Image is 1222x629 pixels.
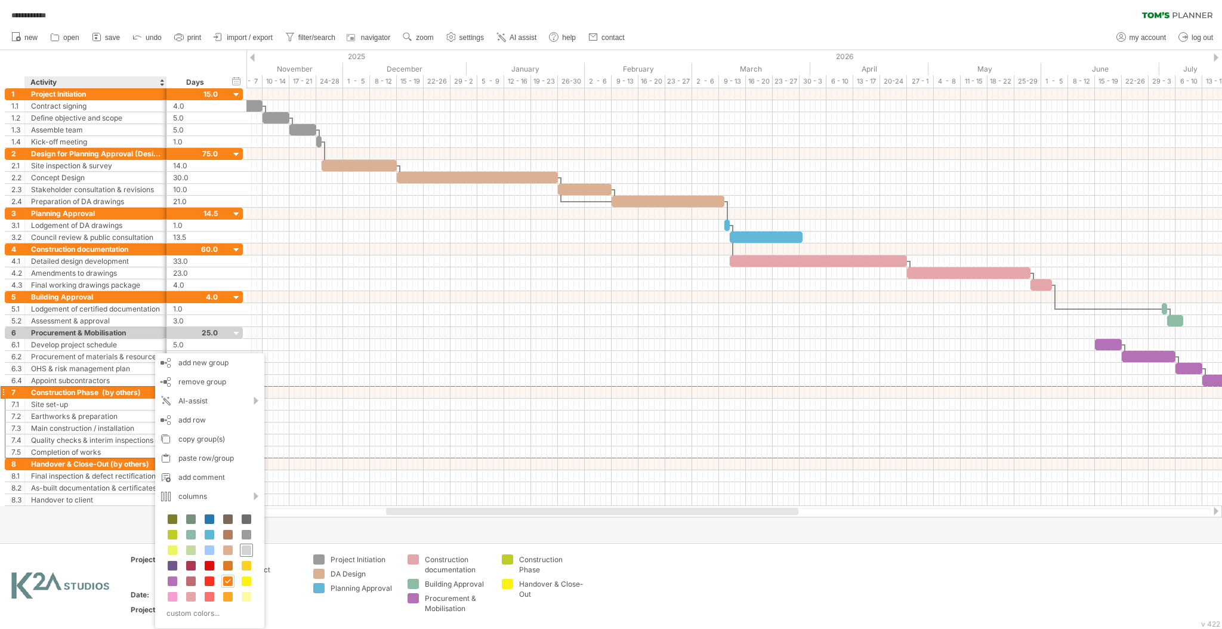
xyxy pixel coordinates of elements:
div: v 422 [1201,619,1220,628]
div: 23.0 [173,267,218,279]
span: open [63,33,79,42]
div: Construction documentation [425,554,490,575]
div: Handover & Close-Out (by others) [31,458,161,470]
div: 4.0 [173,279,218,291]
div: Earthworks & preparation [31,411,161,422]
div: 18 - 22 [988,75,1014,88]
div: 7 [11,387,24,398]
span: settings [459,33,484,42]
div: 29 - 2 [450,75,477,88]
div: Handover to client [31,494,161,505]
div: 23 - 27 [665,75,692,88]
div: 4.3 [11,279,24,291]
div: Project Initiation [331,554,396,565]
a: zoom [400,30,437,45]
div: Lodgement of certified documentation [31,303,161,314]
div: 16 - 20 [746,75,773,88]
span: zoom [416,33,433,42]
div: Site set-up [31,399,161,410]
div: Project Number [131,605,196,615]
div: 1.0 [173,220,218,231]
a: filter/search [282,30,339,45]
div: 6 [11,327,24,338]
div: 5.0 [173,124,218,135]
div: 8.3 [11,494,24,505]
div: 3 - 7 [236,75,263,88]
div: 9 - 13 [612,75,638,88]
div: May 2026 [928,63,1041,75]
div: April 2026 [810,63,928,75]
div: 2.1 [11,160,24,171]
div: Procurement of materials & resources [31,351,161,362]
div: 8 - 12 [370,75,397,88]
div: Amendments to drawings [31,267,161,279]
div: Procurement & Mobilisation [425,593,490,613]
div: February 2026 [585,63,692,75]
span: undo [146,33,162,42]
div: 11 - 15 [961,75,988,88]
div: add row [155,411,264,430]
div: 26-30 [558,75,585,88]
div: Project Initiation [31,88,161,100]
span: import / export [227,33,273,42]
div: columns [155,487,264,506]
div: 6 - 10 [1175,75,1202,88]
div: 30 - 3 [800,75,826,88]
div: 23 - 27 [773,75,800,88]
span: remove group [178,377,226,386]
div: 13 - 17 [853,75,880,88]
div: January 2026 [467,63,585,75]
a: print [171,30,205,45]
div: copy group(s) [155,430,264,449]
div: 25-29 [1014,75,1041,88]
div: 6.1 [11,339,24,350]
div: 1.2 [11,112,24,124]
div: Date: [131,590,196,600]
a: help [546,30,579,45]
div: Assemble team [31,124,161,135]
div: Preparation of DA drawings [31,196,161,207]
div: Contract signing [31,100,161,112]
div: Develop project schedule [31,339,161,350]
div: Quality checks & interim inspections [31,434,161,446]
div: 24-28 [316,75,343,88]
div: 14.0 [173,160,218,171]
a: new [8,30,41,45]
div: November 2025 [236,63,343,75]
div: 1 - 5 [343,75,370,88]
div: 1 [11,88,24,100]
div: 8.1 [11,470,24,482]
div: Construction documentation [31,243,161,255]
div: 16 - 20 [638,75,665,88]
img: 0ae36b15-0995-4ca3-9046-76dd24077b90.png [7,569,117,604]
div: 12 - 16 [504,75,531,88]
div: 19 - 23 [531,75,558,88]
div: Days [166,76,223,88]
div: 6.2 [11,351,24,362]
div: 7.5 [11,446,24,458]
div: 4.1 [11,255,24,267]
div: Activity [30,76,160,88]
div: 1.3 [11,124,24,135]
div: 6 - 10 [826,75,853,88]
div: Building Approval [425,579,490,589]
div: 4 - 8 [934,75,961,88]
div: Concept Design [31,172,161,183]
div: 5 - 9 [477,75,504,88]
div: 1.0 [173,303,218,314]
div: 1.4 [11,136,24,147]
div: Council review & public consultation [31,232,161,243]
div: 3.2 [11,232,24,243]
div: Project: [131,554,196,565]
div: 2.4 [11,196,24,207]
span: navigator [361,33,390,42]
div: 10.0 [173,351,218,362]
div: December 2025 [343,63,467,75]
div: Construction Phase [519,554,584,575]
div: add new group [155,353,264,372]
div: Assessment & approval [31,315,161,326]
div: 4.0 [173,100,218,112]
div: 5 [11,291,24,303]
div: Lodgement of DA drawings [31,220,161,231]
div: 8.2 [11,482,24,494]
